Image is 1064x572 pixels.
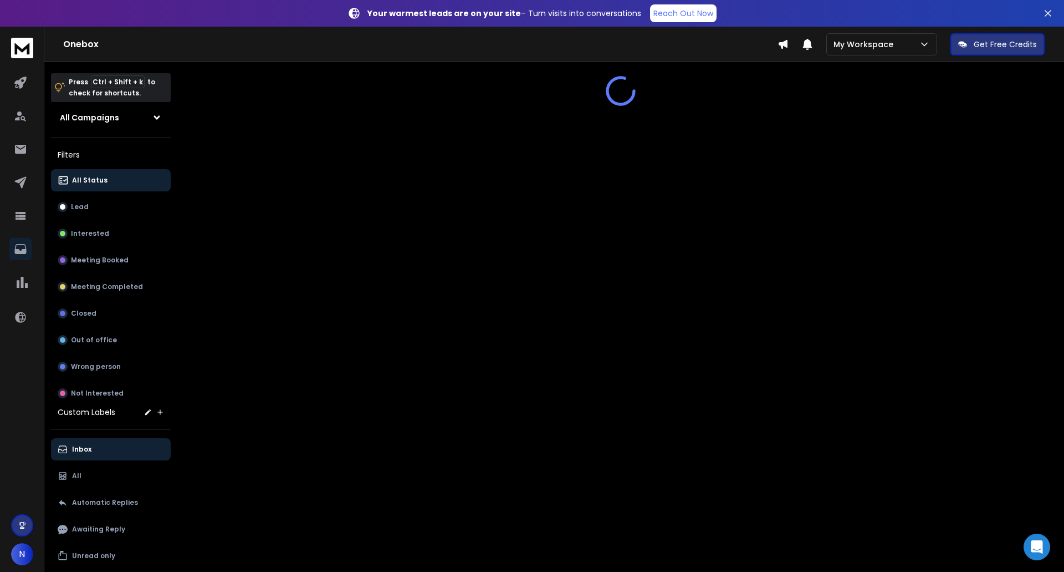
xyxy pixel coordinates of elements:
button: All Status [51,169,171,191]
p: Wrong person [71,362,121,371]
p: Unread only [72,551,115,560]
p: Awaiting Reply [72,525,125,534]
button: Lead [51,196,171,218]
strong: Your warmest leads are on your site [367,8,521,19]
button: Closed [51,302,171,325]
h1: Onebox [63,38,777,51]
button: All [51,465,171,487]
button: Out of office [51,329,171,351]
button: Meeting Completed [51,276,171,298]
p: Press to check for shortcuts. [69,77,155,99]
span: Ctrl + Shift + k [91,75,145,88]
button: Unread only [51,545,171,567]
p: Not Interested [71,389,124,398]
p: All Status [72,176,108,185]
button: Get Free Credits [950,33,1045,55]
p: Lead [71,203,89,211]
h3: Filters [51,147,171,163]
p: Interested [71,229,109,238]
p: Automatic Replies [72,498,138,507]
button: Automatic Replies [51,492,171,514]
button: Wrong person [51,356,171,378]
button: Interested [51,222,171,245]
p: All [72,472,81,480]
button: Meeting Booked [51,249,171,271]
p: Meeting Booked [71,256,129,265]
button: N [11,543,33,565]
a: Reach Out Now [650,4,717,22]
p: Meeting Completed [71,282,143,291]
p: Reach Out Now [653,8,713,19]
p: Get Free Credits [974,39,1037,50]
div: Open Intercom Messenger [1024,534,1050,560]
p: Inbox [72,445,91,454]
button: Inbox [51,438,171,460]
p: My Workspace [833,39,898,50]
button: Awaiting Reply [51,518,171,540]
p: Closed [71,309,96,318]
p: Out of office [71,336,117,345]
button: All Campaigns [51,107,171,129]
img: logo [11,38,33,58]
h3: Custom Labels [58,407,115,418]
h1: All Campaigns [60,112,119,123]
button: Not Interested [51,382,171,404]
p: – Turn visits into conversations [367,8,641,19]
